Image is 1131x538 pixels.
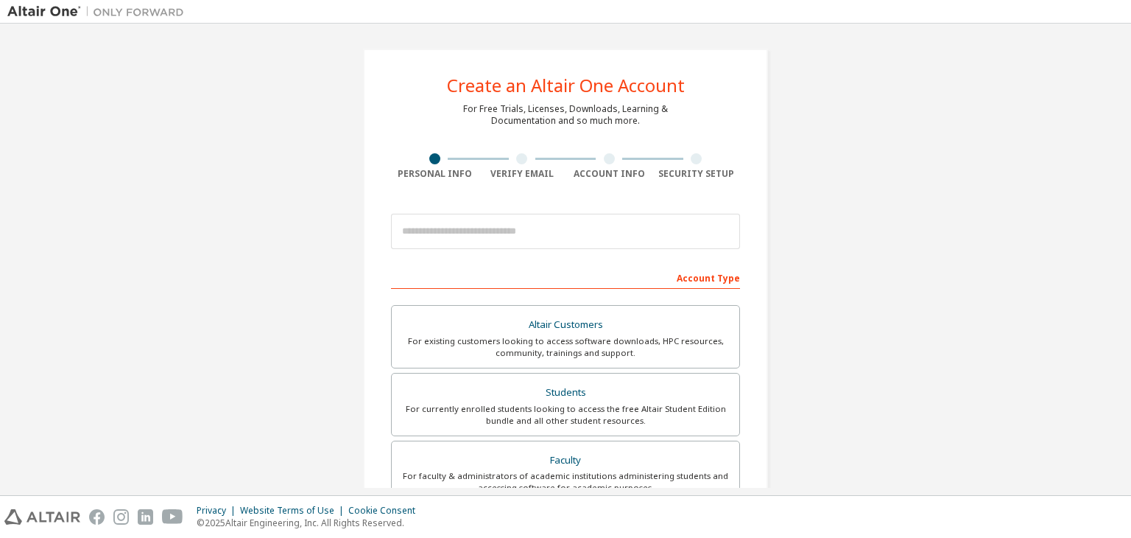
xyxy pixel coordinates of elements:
img: linkedin.svg [138,509,153,525]
img: Altair One [7,4,191,19]
div: Faculty [401,450,730,471]
div: For Free Trials, Licenses, Downloads, Learning & Documentation and so much more. [463,103,668,127]
div: Students [401,382,730,403]
div: Verify Email [479,168,566,180]
img: youtube.svg [162,509,183,525]
div: Altair Customers [401,315,730,335]
img: instagram.svg [113,509,129,525]
div: Website Terms of Use [240,505,348,517]
div: For existing customers looking to access software downloads, HPC resources, community, trainings ... [401,335,730,359]
div: Account Info [565,168,653,180]
img: altair_logo.svg [4,509,80,525]
div: Privacy [197,505,240,517]
div: Security Setup [653,168,741,180]
div: Create an Altair One Account [447,77,685,94]
img: facebook.svg [89,509,105,525]
div: Personal Info [391,168,479,180]
div: For currently enrolled students looking to access the free Altair Student Edition bundle and all ... [401,403,730,427]
div: For faculty & administrators of academic institutions administering students and accessing softwa... [401,470,730,494]
div: Cookie Consent [348,505,424,517]
p: © 2025 Altair Engineering, Inc. All Rights Reserved. [197,517,424,529]
div: Account Type [391,265,740,289]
